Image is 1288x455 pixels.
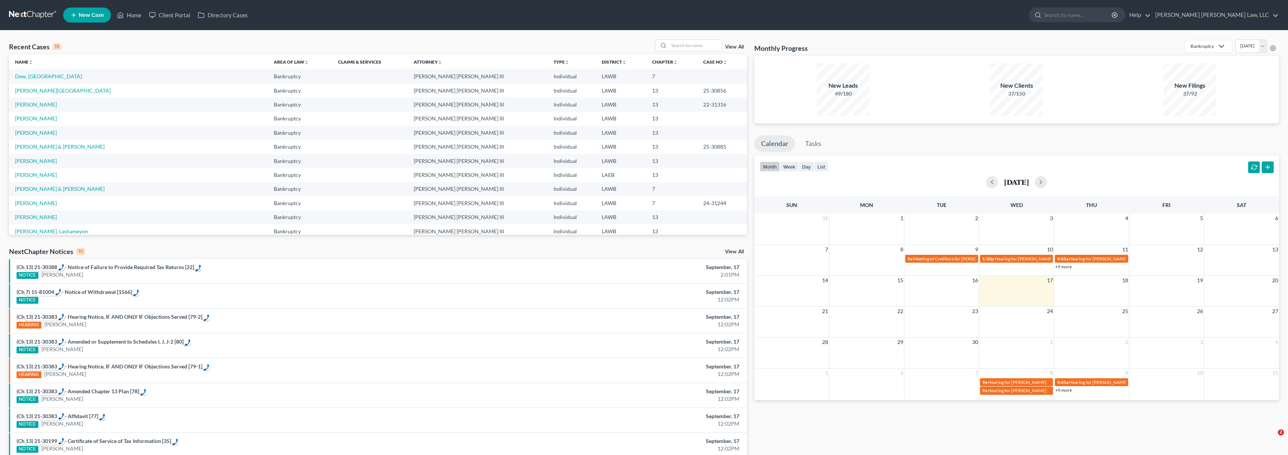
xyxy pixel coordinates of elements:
[503,338,739,345] div: September, 17
[76,248,85,255] div: 10
[1278,429,1284,435] span: 2
[438,60,442,65] i: unfold_more
[971,307,979,316] span: 23
[408,210,548,224] td: [PERSON_NAME] [PERSON_NAME] III
[1049,214,1054,223] span: 3
[24,388,65,395] div: Call: 13) 21-30383
[669,40,722,51] input: Search by name...
[646,168,698,182] td: 13
[408,84,548,97] td: [PERSON_NAME] [PERSON_NAME] III
[44,321,86,328] a: [PERSON_NAME]
[1069,256,1168,262] span: Hearing for [PERSON_NAME] & [PERSON_NAME]
[1124,338,1129,347] span: 2
[1262,429,1280,447] iframe: Intercom live chat
[17,413,98,419] a: (Ch13) 21-30383- Affidavit [77]
[408,182,548,196] td: [PERSON_NAME] [PERSON_NAME] III
[988,388,1047,393] span: Hearing for [PERSON_NAME]
[41,445,83,452] a: [PERSON_NAME]
[646,182,698,196] td: 7
[503,437,739,445] div: September, 17
[646,97,698,111] td: 13
[184,338,191,345] div: Call: 13) 21-30383
[185,339,191,346] img: hfpfyWBK5wQHBAGPgDf9c6qAYOxxMAAAAASUVORK5CYII=
[673,60,678,65] i: unfold_more
[44,370,86,378] a: [PERSON_NAME]
[503,271,739,278] div: 2:01PM
[596,84,646,97] td: LAWB
[646,84,698,97] td: 13
[15,228,88,234] a: [PERSON_NAME], Lashameyon
[332,54,408,69] th: Claims & Services
[503,445,739,452] div: 12:02PM
[268,182,332,196] td: Bankruptcy
[900,368,904,377] span: 6
[1196,368,1204,377] span: 10
[988,379,1047,385] span: Hearing for [PERSON_NAME]
[703,59,727,65] a: Case Nounfold_more
[602,59,627,65] a: Districtunfold_more
[548,97,596,111] td: Individual
[1271,307,1279,316] span: 27
[1274,214,1279,223] span: 6
[132,288,139,296] div: Call: 7) 15-81004
[548,69,596,83] td: Individual
[646,126,698,140] td: 13
[814,161,828,172] button: list
[503,388,739,395] div: September, 17
[971,338,979,347] span: 30
[817,90,869,97] div: 49/180
[646,112,698,126] td: 13
[15,172,57,178] a: [PERSON_NAME]
[41,345,83,353] a: [PERSON_NAME]
[554,59,569,65] a: Typeunfold_more
[821,276,829,285] span: 14
[760,161,780,172] button: month
[596,154,646,168] td: LAWB
[268,224,332,238] td: Bankruptcy
[817,81,869,90] div: New Leads
[17,421,38,428] div: NOTICE
[268,196,332,210] td: Bankruptcy
[41,420,83,428] a: [PERSON_NAME]
[15,200,57,206] a: [PERSON_NAME]
[1004,178,1029,186] h2: [DATE]
[723,60,727,65] i: unfold_more
[203,314,209,321] img: hfpfyWBK5wQHBAGPgDf9c6qAYOxxMAAAAASUVORK5CYII=
[1151,8,1279,22] a: [PERSON_NAME] [PERSON_NAME] Law, LLC
[304,60,309,65] i: unfold_more
[194,8,252,22] a: Directory Cases
[900,214,904,223] span: 1
[145,8,194,22] a: Client Portal
[503,321,739,328] div: 12:02PM
[503,363,739,370] div: September, 17
[503,288,739,296] div: September, 17
[58,438,64,444] img: hfpfyWBK5wQHBAGPgDf9c6qAYOxxMAAAAASUVORK5CYII=
[1057,379,1068,385] span: 9:45a
[98,412,105,420] div: Call: 13) 21-30383
[1049,368,1054,377] span: 8
[17,297,38,304] div: NOTICE
[596,196,646,210] td: LAWB
[195,265,201,271] img: hfpfyWBK5wQHBAGPgDf9c6qAYOxxMAAAAASUVORK5CYII=
[503,263,739,271] div: September, 17
[53,43,61,50] div: 15
[268,69,332,83] td: Bankruptcy
[1124,214,1129,223] span: 4
[982,388,987,393] span: 9a
[29,60,33,65] i: unfold_more
[41,271,83,278] a: [PERSON_NAME]
[1046,245,1054,254] span: 10
[408,126,548,140] td: [PERSON_NAME] [PERSON_NAME] III
[548,140,596,154] td: Individual
[897,338,904,347] span: 29
[139,388,146,395] div: Call: 13) 21-30383
[1126,8,1151,22] a: Help
[646,69,698,83] td: 7
[503,420,739,428] div: 12:02PM
[17,396,38,403] div: NOTICE
[1069,379,1128,385] span: Hearing for [PERSON_NAME]
[596,140,646,154] td: LAWB
[15,186,105,192] a: [PERSON_NAME] & [PERSON_NAME]
[268,210,332,224] td: Bankruptcy
[17,363,202,370] a: (Ch13) 21-30383- Hearing Notice, IF AND ONLY IF Objections Served [79-1]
